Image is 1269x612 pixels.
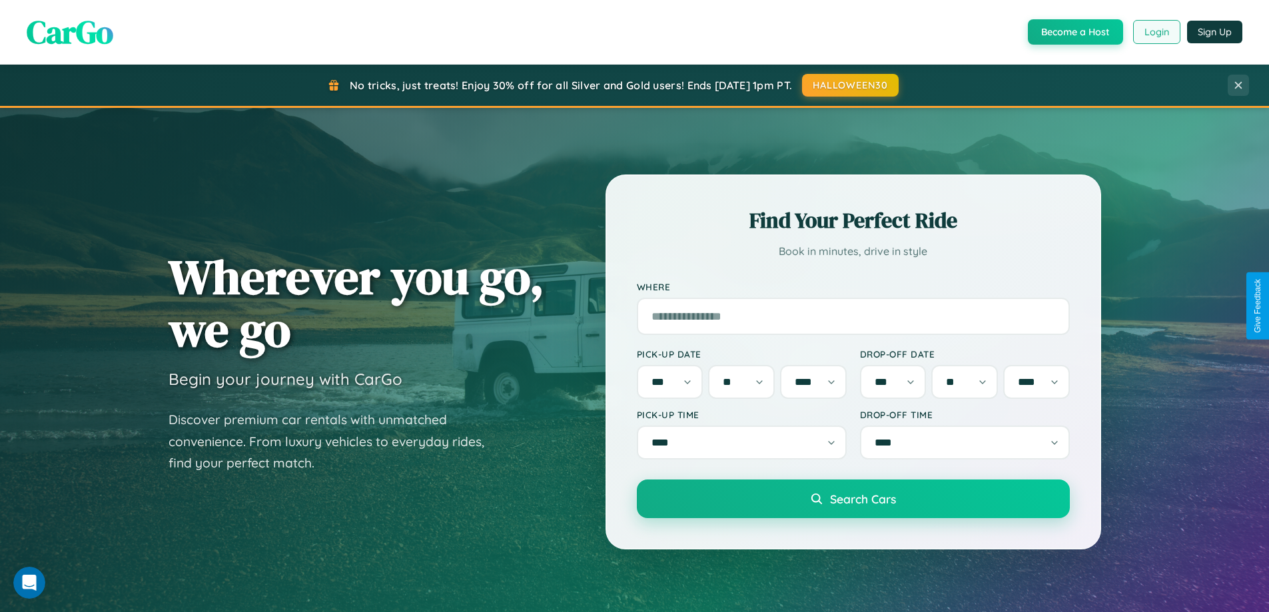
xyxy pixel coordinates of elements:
[637,409,847,420] label: Pick-up Time
[1133,20,1180,44] button: Login
[1187,21,1242,43] button: Sign Up
[1253,279,1262,333] div: Give Feedback
[350,79,792,92] span: No tricks, just treats! Enjoy 30% off for all Silver and Gold users! Ends [DATE] 1pm PT.
[860,409,1070,420] label: Drop-off Time
[637,242,1070,261] p: Book in minutes, drive in style
[169,250,544,356] h1: Wherever you go, we go
[860,348,1070,360] label: Drop-off Date
[637,479,1070,518] button: Search Cars
[13,567,45,599] iframe: Intercom live chat
[637,348,847,360] label: Pick-up Date
[637,281,1070,292] label: Where
[830,491,896,506] span: Search Cars
[1028,19,1123,45] button: Become a Host
[169,409,502,474] p: Discover premium car rentals with unmatched convenience. From luxury vehicles to everyday rides, ...
[27,10,113,54] span: CarGo
[169,369,402,389] h3: Begin your journey with CarGo
[802,74,899,97] button: HALLOWEEN30
[637,206,1070,235] h2: Find Your Perfect Ride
